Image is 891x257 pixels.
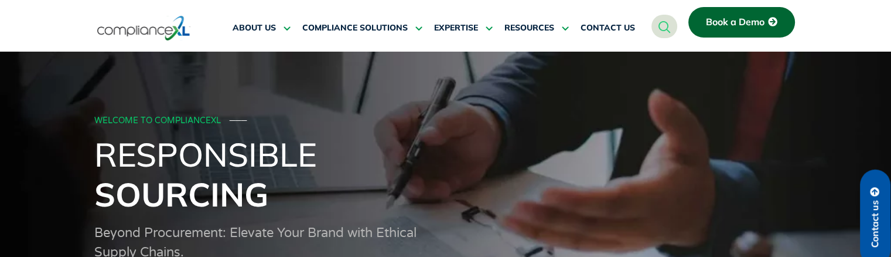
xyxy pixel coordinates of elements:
[870,200,880,248] span: Contact us
[97,15,190,42] img: logo-one.svg
[302,23,408,33] span: COMPLIANCE SOLUTIONS
[94,134,797,214] h1: Responsible
[233,14,291,42] a: ABOUT US
[94,174,268,215] span: Sourcing
[581,14,635,42] a: CONTACT US
[302,14,422,42] a: COMPLIANCE SOLUTIONS
[230,116,247,126] span: ───
[504,23,554,33] span: RESOURCES
[651,15,677,38] a: navsearch-button
[688,7,795,38] a: Book a Demo
[233,23,276,33] span: ABOUT US
[434,23,478,33] span: EXPERTISE
[94,116,794,126] div: WELCOME TO COMPLIANCEXL
[504,14,569,42] a: RESOURCES
[434,14,493,42] a: EXPERTISE
[706,17,764,28] span: Book a Demo
[581,23,635,33] span: CONTACT US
